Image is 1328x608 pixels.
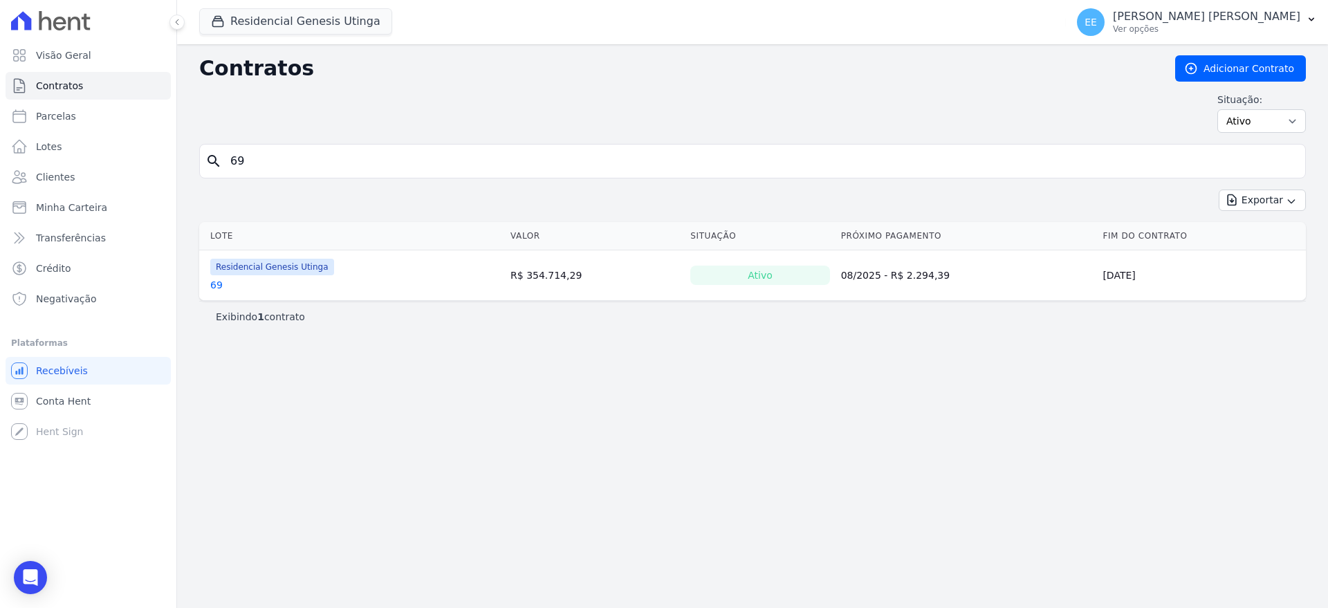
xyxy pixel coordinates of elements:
[6,387,171,415] a: Conta Hent
[836,222,1098,250] th: Próximo Pagamento
[1085,17,1097,27] span: EE
[6,42,171,69] a: Visão Geral
[36,201,107,214] span: Minha Carteira
[6,133,171,160] a: Lotes
[505,222,685,250] th: Valor
[210,259,334,275] span: Residencial Genesis Utinga
[36,261,71,275] span: Crédito
[1113,24,1300,35] p: Ver opções
[690,266,829,285] div: Ativo
[216,310,305,324] p: Exibindo contrato
[14,561,47,594] div: Open Intercom Messenger
[1066,3,1328,42] button: EE [PERSON_NAME] [PERSON_NAME] Ver opções
[36,364,88,378] span: Recebíveis
[205,153,222,169] i: search
[1097,250,1306,301] td: [DATE]
[6,224,171,252] a: Transferências
[11,335,165,351] div: Plataformas
[36,170,75,184] span: Clientes
[36,394,91,408] span: Conta Hent
[36,109,76,123] span: Parcelas
[1219,190,1306,211] button: Exportar
[841,270,950,281] a: 08/2025 - R$ 2.294,39
[199,8,392,35] button: Residencial Genesis Utinga
[6,357,171,385] a: Recebíveis
[36,79,83,93] span: Contratos
[1113,10,1300,24] p: [PERSON_NAME] [PERSON_NAME]
[36,292,97,306] span: Negativação
[222,147,1300,175] input: Buscar por nome do lote
[6,102,171,130] a: Parcelas
[6,255,171,282] a: Crédito
[199,222,505,250] th: Lote
[1217,93,1306,107] label: Situação:
[36,140,62,154] span: Lotes
[1097,222,1306,250] th: Fim do Contrato
[199,56,1153,81] h2: Contratos
[6,72,171,100] a: Contratos
[6,194,171,221] a: Minha Carteira
[505,250,685,301] td: R$ 354.714,29
[36,48,91,62] span: Visão Geral
[6,285,171,313] a: Negativação
[257,311,264,322] b: 1
[1175,55,1306,82] a: Adicionar Contrato
[36,231,106,245] span: Transferências
[210,278,223,292] a: 69
[685,222,835,250] th: Situação
[6,163,171,191] a: Clientes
